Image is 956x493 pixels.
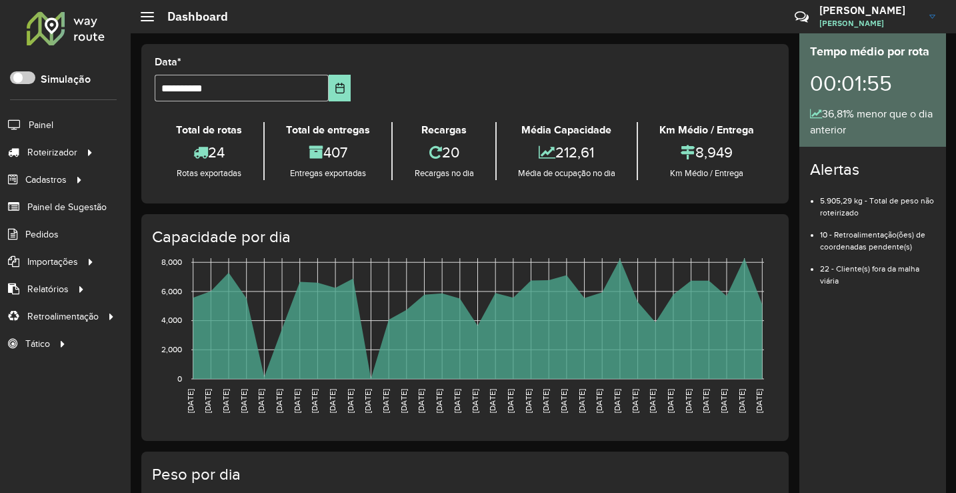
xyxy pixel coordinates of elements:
span: [PERSON_NAME] [819,17,919,29]
li: 5.905,29 kg - Total de peso não roteirizado [820,185,935,219]
text: [DATE] [417,389,425,413]
text: [DATE] [648,389,657,413]
text: [DATE] [631,389,639,413]
text: [DATE] [203,389,212,413]
text: [DATE] [524,389,533,413]
div: Recargas no dia [396,167,491,180]
text: 8,000 [161,258,182,266]
text: 2,000 [161,345,182,354]
text: [DATE] [257,389,265,413]
div: Média Capacidade [500,122,633,138]
text: [DATE] [186,389,195,413]
text: [DATE] [453,389,461,413]
div: Tempo médio por rota [810,43,935,61]
h4: Peso por dia [152,465,775,484]
text: [DATE] [293,389,301,413]
div: Média de ocupação no dia [500,167,633,180]
text: 4,000 [161,316,182,325]
span: Cadastros [25,173,67,187]
text: [DATE] [613,389,621,413]
text: [DATE] [666,389,675,413]
text: [DATE] [399,389,408,413]
button: Choose Date [329,75,351,101]
div: 00:01:55 [810,61,935,106]
h2: Dashboard [154,9,228,24]
text: [DATE] [346,389,355,413]
text: [DATE] [719,389,728,413]
text: [DATE] [684,389,693,413]
text: [DATE] [506,389,515,413]
text: [DATE] [488,389,497,413]
h4: Capacidade por dia [152,227,775,247]
text: [DATE] [541,389,550,413]
label: Simulação [41,71,91,87]
div: Entregas exportadas [268,167,388,180]
span: Roteirizador [27,145,77,159]
span: Painel de Sugestão [27,200,107,214]
text: [DATE] [381,389,390,413]
li: 22 - Cliente(s) fora da malha viária [820,253,935,287]
div: Km Médio / Entrega [641,167,772,180]
div: Rotas exportadas [158,167,260,180]
a: Contato Rápido [787,3,816,31]
text: [DATE] [239,389,248,413]
div: 36,81% menor que o dia anterior [810,106,935,138]
text: 6,000 [161,287,182,296]
div: 8,949 [641,138,772,167]
text: [DATE] [328,389,337,413]
text: 0 [177,374,182,383]
text: [DATE] [435,389,443,413]
text: [DATE] [595,389,603,413]
span: Importações [27,255,78,269]
div: Total de rotas [158,122,260,138]
div: 407 [268,138,388,167]
span: Pedidos [25,227,59,241]
h4: Alertas [810,160,935,179]
div: Total de entregas [268,122,388,138]
span: Relatórios [27,282,69,296]
text: [DATE] [701,389,710,413]
span: Painel [29,118,53,132]
text: [DATE] [737,389,746,413]
li: 10 - Retroalimentação(ões) de coordenadas pendente(s) [820,219,935,253]
text: [DATE] [221,389,230,413]
div: 212,61 [500,138,633,167]
div: Km Médio / Entrega [641,122,772,138]
div: 24 [158,138,260,167]
text: [DATE] [275,389,283,413]
text: [DATE] [363,389,372,413]
text: [DATE] [755,389,763,413]
label: Data [155,54,181,70]
div: 20 [396,138,491,167]
text: [DATE] [310,389,319,413]
div: Recargas [396,122,491,138]
span: Tático [25,337,50,351]
text: [DATE] [559,389,568,413]
h3: [PERSON_NAME] [819,4,919,17]
text: [DATE] [471,389,479,413]
text: [DATE] [577,389,586,413]
span: Retroalimentação [27,310,99,324]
